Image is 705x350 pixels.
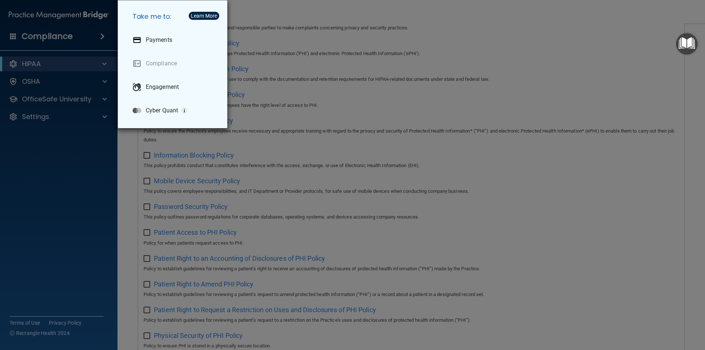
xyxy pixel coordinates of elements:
[191,13,217,18] div: Learn More
[146,107,178,114] p: Cyber Quant
[146,83,179,91] p: Engagement
[127,53,221,74] a: Compliance
[668,299,696,327] iframe: Drift Widget Chat Controller
[127,100,221,121] a: Cyber Quant
[127,77,221,97] a: Engagement
[189,12,219,20] button: Learn More
[127,6,221,27] h5: Take me to:
[146,36,172,44] p: Payments
[676,33,698,55] button: Open Resource Center
[127,30,221,50] a: Payments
